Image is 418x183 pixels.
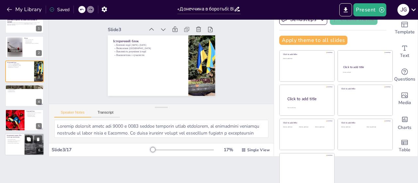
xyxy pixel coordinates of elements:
p: Залучення учнів [24,40,42,42]
div: Click to add text [367,126,387,128]
p: Паралелі між історією та сучасністю [26,112,42,113]
p: Важливість слова "визволення" [7,140,23,141]
p: Інтерактив «Правда чи міф?» [7,86,42,88]
div: Saved [49,7,70,13]
span: Charts [398,124,411,131]
div: 17 % [220,147,236,153]
div: Click to add text [283,58,330,60]
div: 3 [5,61,44,82]
div: Click to add title [343,65,387,69]
div: Click to add title [283,53,330,56]
p: Визволення [GEOGRAPHIC_DATA] [7,64,32,66]
p: Взаємозв'язок з сучасністю [7,67,32,68]
button: J G [397,3,409,16]
div: 6 [5,133,44,156]
div: Add images, graphics, shapes or video [392,87,418,111]
div: Click to add body [287,107,329,108]
div: Click to add title [341,87,388,90]
button: Transcript [91,110,120,118]
p: Дискусійне питання [26,116,42,117]
p: Сучасний блок [26,110,42,112]
div: J G [397,4,409,16]
div: 2 [36,50,42,56]
p: Використання онлайн-дошки [7,142,23,144]
p: Висловлення думок [7,139,23,140]
div: Add charts and graphs [392,111,418,134]
p: Важливість розуміння історії [113,50,183,53]
p: Вступ до теми уроку [24,39,42,40]
p: Презентація розглядає історію визволення Донеччини від нацистської окупації, сучасні паралелі та ... [7,22,42,25]
button: My Library [5,4,44,15]
p: Залучення учнів до обговорення [7,88,42,89]
input: Insert title [177,4,233,14]
div: 6 [36,147,42,153]
div: 1 [5,12,44,33]
div: 3 [36,74,42,80]
span: Questions [394,76,415,83]
p: Інтерактивна вправа «Моє слово про визволення» [7,135,23,138]
div: 4 [5,85,44,106]
p: Generated with [URL] [7,25,42,26]
p: Приклади деокупації [26,113,42,115]
div: Click to add title [283,121,330,124]
div: Slide 3 [108,27,145,33]
span: Single View [247,147,270,153]
button: Export to PowerPoint [339,3,352,16]
div: Slide 3 / 17 [52,147,151,153]
div: Click to add title [341,121,388,124]
span: Template [395,28,415,36]
div: Click to add title [287,96,329,101]
p: Критичне мислення [7,89,42,90]
div: Click to add text [283,126,298,128]
div: Click to add text [343,72,386,73]
p: Ключові події [DATE]–[DATE] [113,43,183,46]
div: 5 [5,109,44,131]
div: 4 [36,99,42,105]
p: Ключові події [DATE]–[DATE] [7,63,32,64]
p: Взаємозв'язок історії та сучасності [24,43,42,44]
div: 2 [5,36,44,58]
p: Визволення [GEOGRAPHIC_DATA] [113,47,183,50]
button: Delete Slide [34,135,42,143]
p: Важливість історії [7,91,42,93]
div: Get real-time input from your audience [392,64,418,87]
p: Обговорення результатів [7,141,23,143]
p: Історичний блок [7,62,32,64]
p: Важливість розуміння історії [7,66,32,67]
span: Table [399,146,410,154]
span: Text [400,52,409,59]
span: Media [398,99,411,106]
div: Click to add text [299,126,314,128]
div: Click to add text [315,126,330,128]
div: Add a table [392,134,418,158]
p: Візуалізація історії [26,115,42,116]
div: 5 [36,123,42,129]
button: Speaker Notes [54,110,91,118]
textarea: Loremip dolorsit ametc adi 9000 e 0083 seddoe temporin utlab etdolorem, al enimadmini veniamqu no... [54,120,268,138]
div: 1 [36,26,42,31]
p: Важливість карт [24,41,42,43]
strong: Донеччина в боротьбі: Від нацистської окупації до сьогодні [7,19,37,23]
button: Present [353,3,386,16]
div: Add text boxes [392,40,418,64]
p: Взаємозв'язок з сучасністю [113,53,183,57]
div: Add ready made slides [392,16,418,40]
div: Click to add text [341,126,362,128]
button: Apply theme to all slides [279,36,347,45]
p: Перевірка фактів [7,90,42,91]
p: Вступ [24,37,42,39]
button: Duplicate Slide [25,135,33,143]
p: Історичний блок [113,38,183,43]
